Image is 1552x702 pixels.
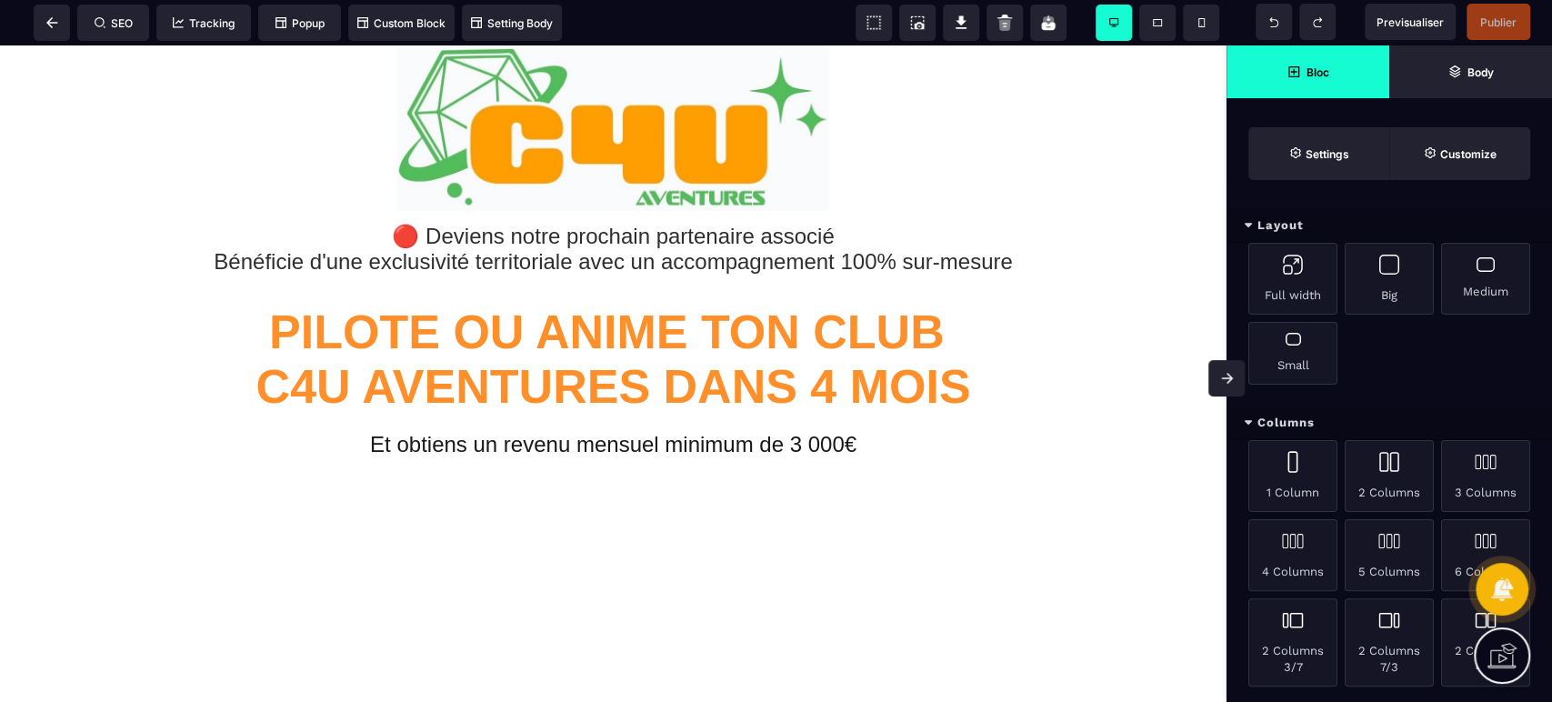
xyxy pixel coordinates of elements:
div: 2 Columns 7/3 [1345,598,1434,687]
span: Settings [1248,127,1389,180]
span: Tracking [173,16,235,30]
div: Layout [1227,209,1552,243]
div: 3 Columns [1441,440,1530,512]
div: Big [1345,243,1434,315]
div: 2 Columns [1345,440,1434,512]
span: Open Style Manager [1389,127,1530,180]
div: 2 Columns 4/5 [1441,598,1530,687]
span: Preview [1365,4,1456,40]
span: Screenshot [899,5,936,41]
div: Small [1248,322,1337,385]
div: 4 Columns [1248,519,1337,591]
div: 5 Columns [1345,519,1434,591]
div: 2 Columns 3/7 [1248,598,1337,687]
div: Columns [1227,406,1552,440]
div: 6 Columns [1441,519,1530,591]
span: Setting Body [471,16,553,30]
span: SEO [95,16,133,30]
strong: Customize [1440,147,1497,161]
strong: Settings [1306,147,1349,161]
h1: pILOTE ou anime ton club C4U aventures dans 4 mois [14,250,1213,377]
strong: Body [1467,65,1494,79]
span: Custom Block [357,16,446,30]
span: Previsualiser [1377,15,1444,29]
span: Publier [1480,15,1517,29]
span: Popup [275,16,325,30]
span: Open Blocks [1227,45,1389,98]
div: Full width [1248,243,1337,315]
div: 1 Column [1248,440,1337,512]
span: Open Layer Manager [1389,45,1552,98]
strong: Bloc [1307,65,1329,79]
span: View components [856,5,892,41]
div: Medium [1441,243,1530,315]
